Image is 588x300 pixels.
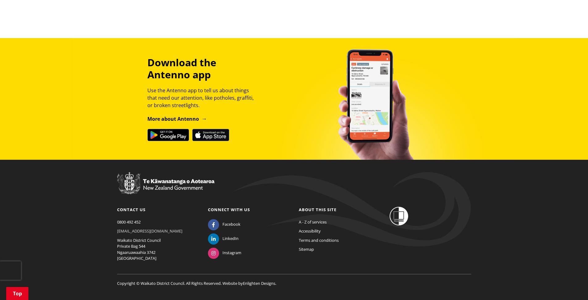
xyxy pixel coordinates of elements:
[243,280,275,286] a: Enlighten Designs
[117,228,182,234] a: [EMAIL_ADDRESS][DOMAIN_NAME]
[117,237,199,262] p: Waikato District Council Private Bag 544 Ngaaruawaahia 3742 [GEOGRAPHIC_DATA]
[208,236,239,241] a: LinkedIn
[147,129,189,141] img: Get it on Google Play
[299,246,314,252] a: Sitemap
[6,287,28,300] a: Top
[117,274,471,287] p: Copyright © Waikato District Council. All Rights Reserved. Website by .
[208,250,241,255] a: Instagram
[192,129,229,141] img: Download on the App Store
[299,207,336,212] a: About this site
[299,219,327,225] a: A - Z of services
[147,115,207,122] a: More about Antenno
[117,207,146,212] a: Contact us
[117,172,214,194] img: New Zealand Government
[299,228,321,234] a: Accessibility
[117,186,214,192] a: New Zealand Government
[208,207,250,212] a: Connect with us
[560,274,582,296] iframe: Messenger Launcher
[222,250,241,256] span: Instagram
[222,236,239,242] span: LinkedIn
[299,237,339,243] a: Terms and conditions
[147,57,259,80] h3: Download the Antenno app
[222,221,240,228] span: Facebook
[117,219,141,225] a: 0800 492 452
[147,87,259,109] p: Use the Antenno app to tell us about things that need our attention, like potholes, graffiti, or ...
[208,221,240,227] a: Facebook
[390,207,408,225] img: Shielded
